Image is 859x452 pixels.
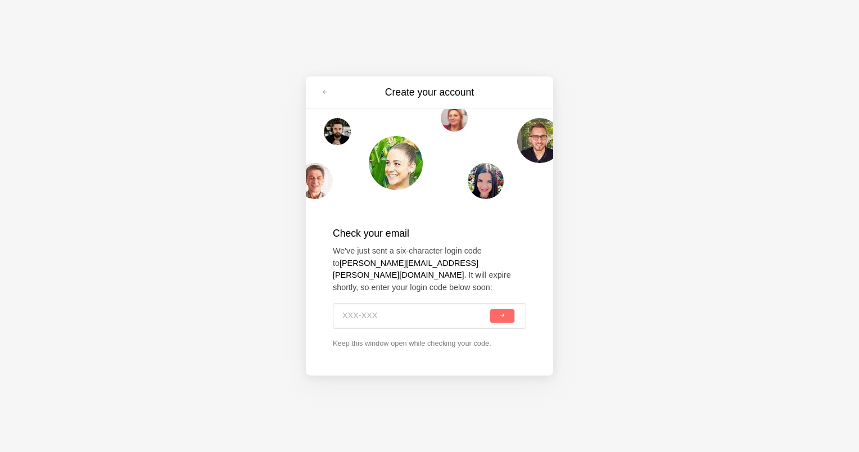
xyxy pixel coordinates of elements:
[335,85,524,100] h3: Create your account
[333,259,478,280] strong: [PERSON_NAME][EMAIL_ADDRESS][PERSON_NAME][DOMAIN_NAME]
[333,226,526,241] h2: Check your email
[333,245,526,293] p: We've just sent a six-character login code to . It will expire shortly, so enter your login code ...
[333,338,526,349] p: Keep this window open while checking your code.
[342,304,488,328] input: XXX-XXX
